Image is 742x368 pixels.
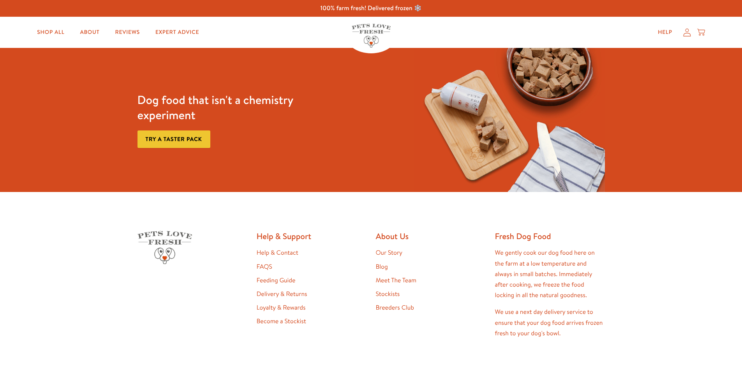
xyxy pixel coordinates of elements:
[257,262,272,271] a: FAQS
[495,248,605,301] p: We gently cook our dog food here on the farm at a low temperature and always in small batches. Im...
[137,231,192,264] img: Pets Love Fresh
[376,303,414,312] a: Breeders Club
[137,130,210,148] a: Try a taster pack
[31,25,70,40] a: Shop All
[257,248,298,257] a: Help & Contact
[257,317,306,326] a: Become a Stockist
[376,262,388,271] a: Blog
[652,25,679,40] a: Help
[376,231,486,241] h2: About Us
[495,307,605,339] p: We use a next day delivery service to ensure that your dog food arrives frozen fresh to your dog'...
[109,25,146,40] a: Reviews
[257,303,306,312] a: Loyalty & Rewards
[495,231,605,241] h2: Fresh Dog Food
[376,276,416,285] a: Meet The Team
[74,25,106,40] a: About
[137,92,329,123] h3: Dog food that isn't a chemistry experiment
[257,276,296,285] a: Feeding Guide
[376,290,400,298] a: Stockists
[376,248,403,257] a: Our Story
[257,231,367,241] h2: Help & Support
[414,48,605,192] img: Fussy
[352,24,391,48] img: Pets Love Fresh
[257,290,307,298] a: Delivery & Returns
[149,25,205,40] a: Expert Advice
